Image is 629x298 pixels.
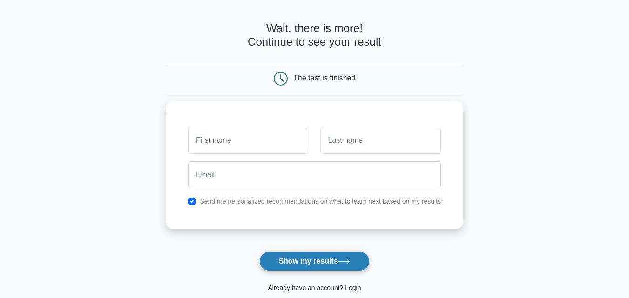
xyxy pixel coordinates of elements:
input: First name [188,127,309,154]
button: Show my results [259,252,369,271]
input: Last name [320,127,441,154]
a: Already have an account? Login [268,284,361,291]
input: Email [188,161,441,188]
div: The test is finished [293,74,355,82]
label: Send me personalized recommendations on what to learn next based on my results [200,198,441,205]
h4: Wait, there is more! Continue to see your result [166,22,463,49]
